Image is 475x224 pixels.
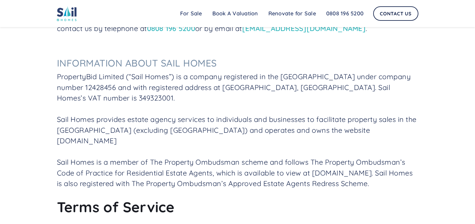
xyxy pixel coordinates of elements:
img: sail home logo colored [57,6,77,21]
a: 0808 196 5200 [147,24,195,33]
h2: Terms of Service [57,198,418,216]
a: [EMAIL_ADDRESS][DOMAIN_NAME] [242,24,366,33]
a: Renovate for Sale [263,8,321,20]
a: 0808 196 5200 [321,8,369,20]
h3: Information about Sail Homes [57,57,418,69]
a: Book A Valuation [207,8,263,20]
p: PropertyBid Limited (“Sail Homes”) is a company registered in the [GEOGRAPHIC_DATA] under company... [57,71,418,189]
a: Contact Us [373,6,418,21]
a: For Sale [175,8,207,20]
